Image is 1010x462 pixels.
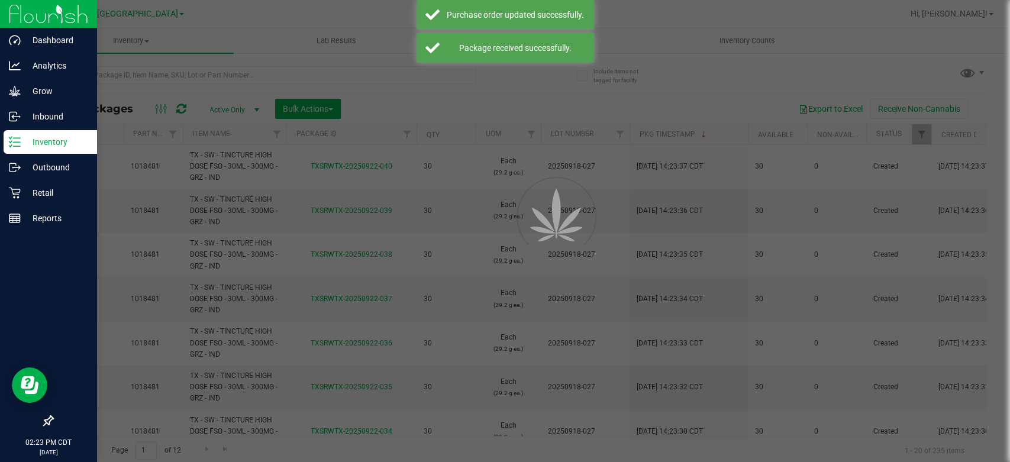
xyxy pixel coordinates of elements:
[9,136,21,148] inline-svg: Inventory
[5,437,92,448] p: 02:23 PM CDT
[9,85,21,97] inline-svg: Grow
[21,160,92,175] p: Outbound
[446,42,585,54] div: Package received successfully.
[21,109,92,124] p: Inbound
[9,111,21,122] inline-svg: Inbound
[9,161,21,173] inline-svg: Outbound
[12,367,47,403] iframe: Resource center
[21,211,92,225] p: Reports
[5,448,92,457] p: [DATE]
[9,212,21,224] inline-svg: Reports
[21,186,92,200] p: Retail
[9,60,21,72] inline-svg: Analytics
[21,33,92,47] p: Dashboard
[21,59,92,73] p: Analytics
[9,34,21,46] inline-svg: Dashboard
[21,135,92,149] p: Inventory
[446,9,585,21] div: Purchase order updated successfully.
[21,84,92,98] p: Grow
[9,187,21,199] inline-svg: Retail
